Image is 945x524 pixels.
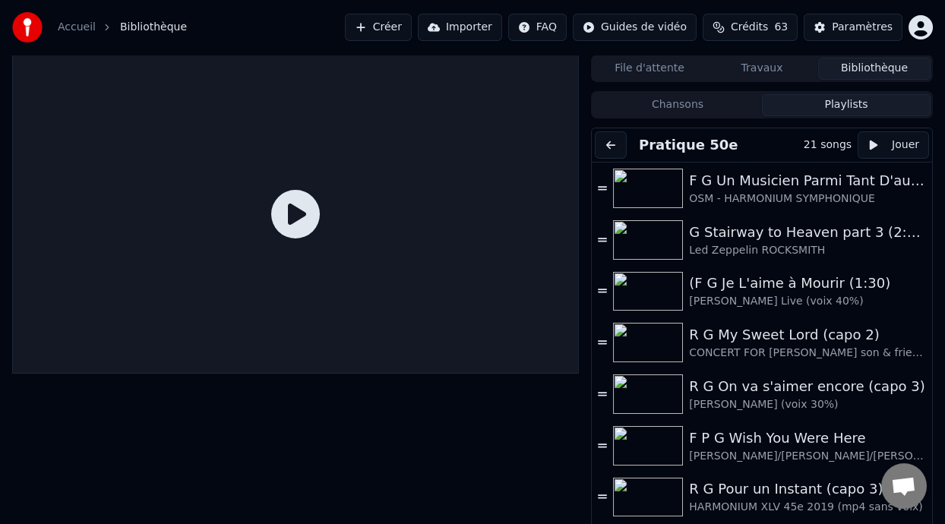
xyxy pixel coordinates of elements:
[120,20,187,35] span: Bibliothèque
[689,500,926,515] div: HARMONIUM XLV 45e 2019 (mp4 sans voix)
[804,137,852,153] div: 21 songs
[689,273,926,294] div: (F G Je L'aime à Mourir (1:30)
[58,20,96,35] a: Accueil
[689,397,926,412] div: [PERSON_NAME] (voix 30%)
[804,14,902,41] button: Paramètres
[689,376,926,397] div: R G On va s'aimer encore (capo 3)
[689,170,926,191] div: F G Un Musicien Parmi Tant D'autres (-5% choeurs 40%)
[832,20,893,35] div: Paramètres
[689,449,926,464] div: [PERSON_NAME]/[PERSON_NAME]/[PERSON_NAME] Pink Floyd - Live à [GEOGRAPHIC_DATA] 2019 (-4% voix 40%)
[689,243,926,258] div: Led Zeppelin ROCKSMITH
[818,58,931,80] button: Bibliothèque
[345,14,412,41] button: Créer
[689,222,926,243] div: G Stairway to Heaven part 3 (2:23 - 5:44) -8%
[573,14,697,41] button: Guides de vidéo
[689,324,926,346] div: R G My Sweet Lord (capo 2)
[731,20,768,35] span: Crédits
[703,14,798,41] button: Crédits63
[12,12,43,43] img: youka
[633,134,744,156] button: Pratique 50e
[762,94,931,116] button: Playlists
[689,294,926,309] div: [PERSON_NAME] Live (voix 40%)
[881,463,927,509] div: Ouvrir le chat
[508,14,567,41] button: FAQ
[689,191,926,207] div: OSM - HARMONIUM SYMPHONIQUE
[689,346,926,361] div: CONCERT FOR [PERSON_NAME] son & friends (voix 40%]
[689,478,926,500] div: R G Pour un Instant (capo 3)
[593,58,706,80] button: File d'attente
[774,20,788,35] span: 63
[858,131,929,159] button: Jouer
[689,428,926,449] div: F P G Wish You Were Here
[58,20,187,35] nav: breadcrumb
[706,58,818,80] button: Travaux
[418,14,502,41] button: Importer
[593,94,762,116] button: Chansons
